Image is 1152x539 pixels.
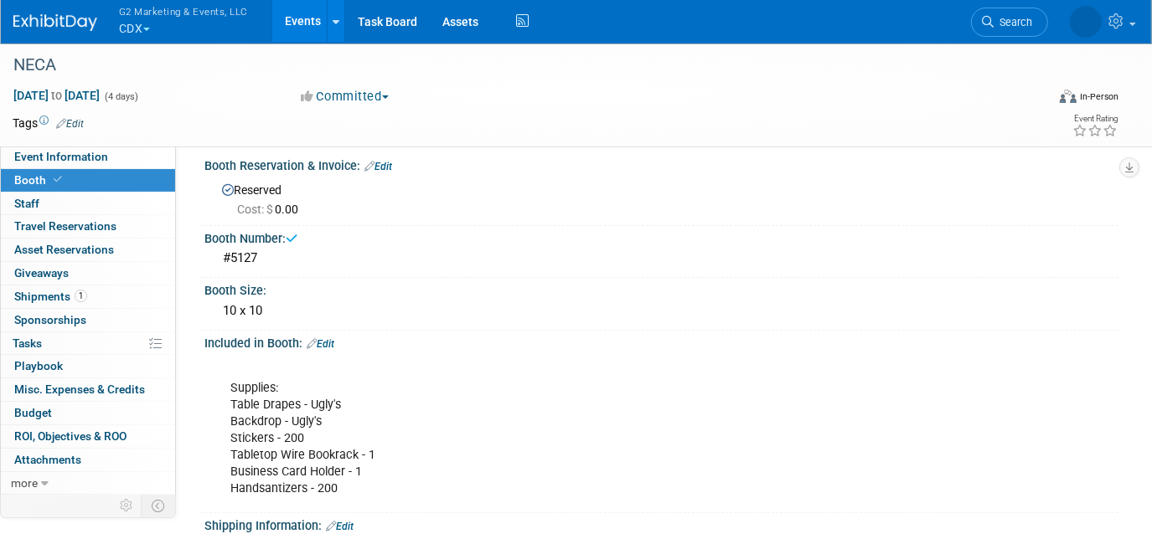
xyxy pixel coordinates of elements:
a: Edit [326,521,354,532]
a: Asset Reservations [1,239,175,261]
span: more [11,476,38,490]
span: Misc. Expenses & Credits [14,382,145,396]
td: Tags [13,115,84,131]
div: Reserved [217,177,1106,218]
span: Booth [14,173,65,187]
div: Booth Size: [204,278,1118,299]
i: Booth reservation complete [54,175,62,184]
img: Laine Butler [1070,6,1102,38]
img: ExhibitDay [13,14,97,31]
a: Misc. Expenses & Credits [1,378,175,401]
a: ROI, Objectives & ROO [1,425,175,448]
span: Search [994,16,1032,28]
div: Included in Booth: [204,331,1118,352]
span: Shipments [14,290,87,303]
span: 0.00 [237,203,305,216]
div: Shipping Information: [204,513,1118,535]
span: Staff [14,197,39,210]
div: In-Person [1079,90,1118,103]
span: Cost: $ [237,203,275,216]
span: Asset Reservations [14,243,114,256]
span: Attachments [14,453,81,466]
span: ROI, Objectives & ROO [14,429,127,443]
span: Giveaways [14,266,69,280]
a: Tasks [1,332,175,355]
span: Event Information [14,150,108,163]
a: Giveaways [1,262,175,285]
a: Event Information [1,146,175,168]
a: Travel Reservations [1,215,175,238]
div: #5127 [217,245,1106,271]
div: Event Rating [1072,115,1118,123]
a: Edit [56,118,84,130]
a: Playbook [1,355,175,377]
span: [DATE] [DATE] [13,88,101,103]
a: Booth [1,169,175,192]
td: Toggle Event Tabs [142,495,176,516]
a: Budget [1,402,175,424]
a: more [1,472,175,495]
a: Sponsorships [1,309,175,331]
span: to [49,89,65,102]
span: G2 Marketing & Events, LLC [119,3,248,20]
a: Edit [307,338,334,350]
a: Edit [364,161,392,172]
span: Travel Reservations [14,219,116,233]
span: Tasks [13,336,42,350]
div: Booth Reservation & Invoice: [204,153,1118,175]
a: Search [971,8,1048,37]
td: Personalize Event Tab Strip [112,495,142,516]
span: Budget [14,406,52,419]
div: Event Format [955,87,1118,112]
span: Sponsorships [14,313,86,326]
a: Staff [1,192,175,215]
span: 1 [75,290,87,302]
span: (4 days) [103,91,138,102]
a: Shipments1 [1,285,175,308]
div: Supplies: Table Drapes - Ugly's Backdrop - Ugly's Stickers - 200 Tabletop Wire Bookrack - 1 Busin... [219,355,941,506]
button: Committed [296,88,395,105]
img: Format-Inperson.png [1060,90,1077,103]
div: Booth Number: [204,226,1118,247]
div: NECA [8,50,1025,80]
div: 10 x 10 [217,298,1106,324]
a: Attachments [1,449,175,471]
span: Playbook [14,359,63,372]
